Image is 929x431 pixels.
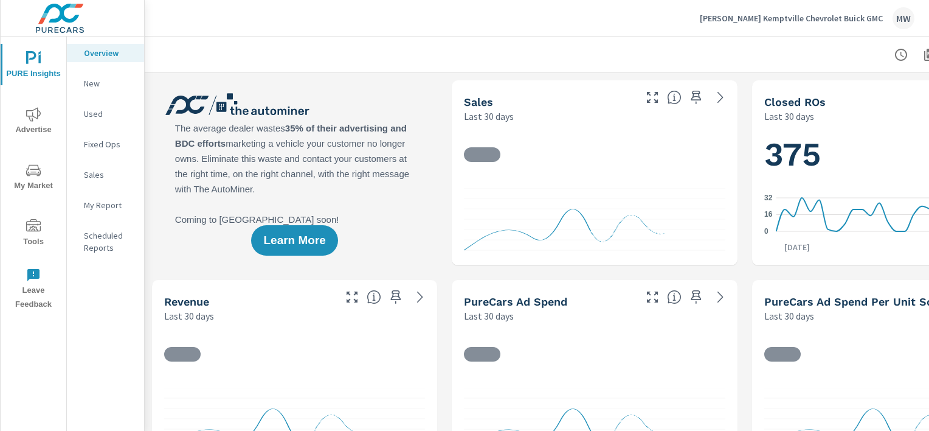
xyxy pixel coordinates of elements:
a: See more details in report [711,88,730,107]
p: Used [84,108,134,120]
div: Scheduled Reports [67,226,144,257]
p: My Report [84,199,134,211]
div: Used [67,105,144,123]
span: Total sales revenue over the selected date range. [Source: This data is sourced from the dealer’s... [367,290,381,304]
p: Overview [84,47,134,59]
h5: Revenue [164,295,209,308]
div: MW [893,7,914,29]
a: See more details in report [410,287,430,307]
div: Sales [67,166,144,184]
div: Overview [67,44,144,62]
span: Leave Feedback [4,268,63,312]
p: Last 30 days [164,309,214,323]
p: Sales [84,169,134,181]
text: 32 [764,194,773,202]
span: Learn More [263,235,325,246]
button: Learn More [251,225,337,256]
p: [DATE] [776,241,818,253]
div: My Report [67,196,144,214]
button: Make Fullscreen [643,287,662,307]
p: Last 30 days [764,309,814,323]
text: 16 [764,211,773,219]
span: Save this to your personalized report [686,88,706,107]
span: Total cost of media for all PureCars channels for the selected dealership group over the selected... [667,290,682,304]
p: Scheduled Reports [84,230,134,254]
p: Fixed Ops [84,138,134,150]
button: Make Fullscreen [643,88,662,107]
p: Last 30 days [764,109,814,124]
h5: Sales [464,96,493,108]
h5: PureCars Ad Spend [464,295,567,308]
div: Fixed Ops [67,135,144,153]
p: Last 30 days [464,309,514,323]
p: [PERSON_NAME] Kemptville Chevrolet Buick GMC [700,13,883,24]
text: 0 [764,227,768,236]
a: See more details in report [711,287,730,307]
span: PURE Insights [4,51,63,81]
p: Last 30 days [464,109,514,124]
span: Advertise [4,107,63,137]
span: Tools [4,219,63,249]
span: Save this to your personalized report [386,287,406,307]
p: New [84,77,134,89]
span: Save this to your personalized report [686,287,706,307]
h5: Closed ROs [764,96,826,108]
span: My Market [4,163,63,193]
span: Number of vehicles sold by the dealership over the selected date range. [Source: This data is sou... [667,90,682,105]
div: New [67,74,144,93]
div: nav menu [1,37,66,317]
button: Make Fullscreen [342,287,362,307]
